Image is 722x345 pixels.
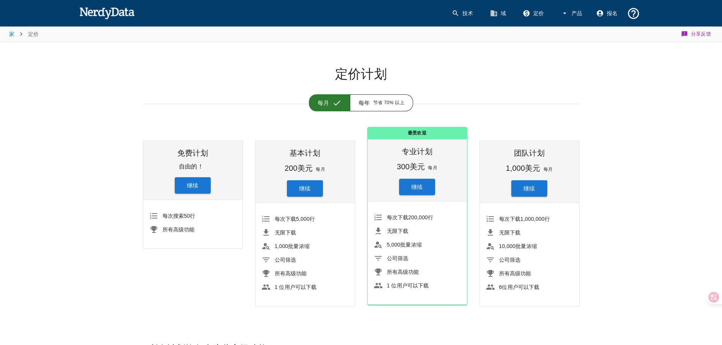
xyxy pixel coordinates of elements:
font: 200美元 [285,164,313,172]
font: 继续 [411,184,423,190]
button: 继续 [511,180,547,197]
font: 免费计划 [177,149,208,157]
font: 定价 [28,31,39,37]
font: 高级功能 [398,269,419,275]
button: 支持和文档 [624,4,643,23]
font: 每次下载 [387,214,409,220]
button: 每年 节省 70% 以上 [350,94,413,111]
font: 筛选 [398,255,408,261]
font: 6位 [499,284,507,290]
font: 筛选 [285,257,296,263]
font: 无限 [387,228,398,234]
font: 用户可以下载 [397,283,429,289]
font: 高级功能 [173,226,195,233]
font: 10,000 [499,243,516,249]
font: 用户可以下载 [285,284,317,290]
font: 1,000 [275,243,288,249]
font: 所有 [387,269,398,275]
font: 公司 [387,255,398,261]
font: 最受欢迎 [408,130,427,136]
a: 域 [486,4,512,23]
font: 下载 [285,229,296,236]
font: 基本计划 [290,149,320,157]
font: 300美元 [397,162,425,171]
font: 继续 [523,185,535,192]
font: 每月 [318,100,329,106]
font: 1 位 [387,283,397,289]
font: 所有 [163,226,173,233]
img: NerdyData.com [79,5,135,20]
font: 公司 [275,257,285,263]
font: 高级功能 [285,270,307,276]
font: 分享反馈 [691,31,711,37]
a: 家 [9,31,14,37]
font: 用户可以下载 [507,284,540,290]
font: 所有 [275,270,285,276]
font: 域 [501,10,506,16]
font: 所有 [499,270,510,276]
font: 批量浓缩 [288,243,310,249]
font: 每月 [543,167,553,172]
font: 每月 [316,167,325,172]
a: 定价 [518,4,550,23]
font: 筛选 [510,257,520,263]
font: 每月 [428,165,437,170]
font: 公司 [499,257,510,263]
font: 每次下载 [499,216,521,222]
font: 1,000,000行 [520,216,550,222]
button: 分享反馈 [680,27,713,42]
font: 批量浓缩 [400,242,422,248]
font: 继续 [299,185,311,192]
font: 5,000行 [296,216,315,222]
font: 50行 [184,213,195,219]
font: 无限 [499,229,510,236]
font: 下载 [398,228,408,234]
font: 团队计划 [514,149,545,157]
font: 无限 [275,229,285,236]
font: 定价 [533,10,544,16]
button: 产品 [556,4,589,23]
font: 继续 [187,182,199,189]
font: 5,000 [387,242,401,248]
a: 技术 [447,4,479,23]
font: 自由的！ [179,163,204,170]
font: 1 位 [275,284,285,290]
a: 报名 [592,4,624,23]
font: 每次搜索 [163,213,184,219]
button: 继续 [175,177,211,194]
button: 每月 [309,94,350,111]
font: 专业计划 [402,147,432,156]
font: 定价计划 [335,67,387,81]
button: 继续 [399,179,435,195]
font: 1,000美元 [506,164,540,172]
button: 继续 [287,180,323,197]
font: 技术 [462,10,473,16]
font: 批量浓缩 [515,243,537,249]
font: 每年 [359,100,370,106]
font: 产品 [572,10,583,16]
font: 每次下载 [275,216,296,222]
font: 节省 70% 以上 [373,100,404,105]
font: 200,000行 [408,214,433,220]
nav: 面包屑 [9,27,39,42]
font: 下载 [510,229,520,236]
font: 高级功能 [510,270,531,276]
font: 报名 [607,10,618,16]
